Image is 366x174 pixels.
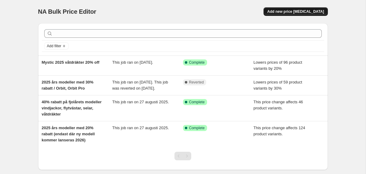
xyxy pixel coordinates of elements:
span: 40% rabatt på fjolårets modeller vindjackor, flytvästar, selar, våtdräkter [42,100,102,116]
span: This job ran on 27 augusti 2025. [112,100,169,104]
span: 2025 års modeller med 30% rabatt / Orbit, Orbit Pro [42,80,94,91]
nav: Pagination [174,152,191,160]
span: Add filter [47,44,61,48]
button: Add filter [44,42,69,50]
span: This job ran on 27 augusti 2025. [112,126,169,130]
button: Add new price [MEDICAL_DATA] [264,7,328,16]
span: Lowers prices of 59 product variants by 30% [253,80,302,91]
span: This job ran on [DATE]. [112,60,153,65]
span: This price change affects 46 product variants. [253,100,303,110]
span: This job ran on [DATE]. This job was reverted on [DATE]. [112,80,168,91]
span: Add new price [MEDICAL_DATA] [267,9,324,14]
span: Mystic 2025 våtdräkter 20% off [42,60,99,65]
span: This price change affects 124 product variants. [253,126,305,136]
span: NA Bulk Price Editor [38,8,96,15]
span: Complete [189,100,205,105]
span: Lowers prices of 96 product variants by 20% [253,60,302,71]
span: 2025 års modeller med 20% rabatt (endast där ny modell kommer lanseras 2026) [42,126,95,142]
span: Reverted [189,80,204,85]
span: Complete [189,126,205,130]
span: Complete [189,60,205,65]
